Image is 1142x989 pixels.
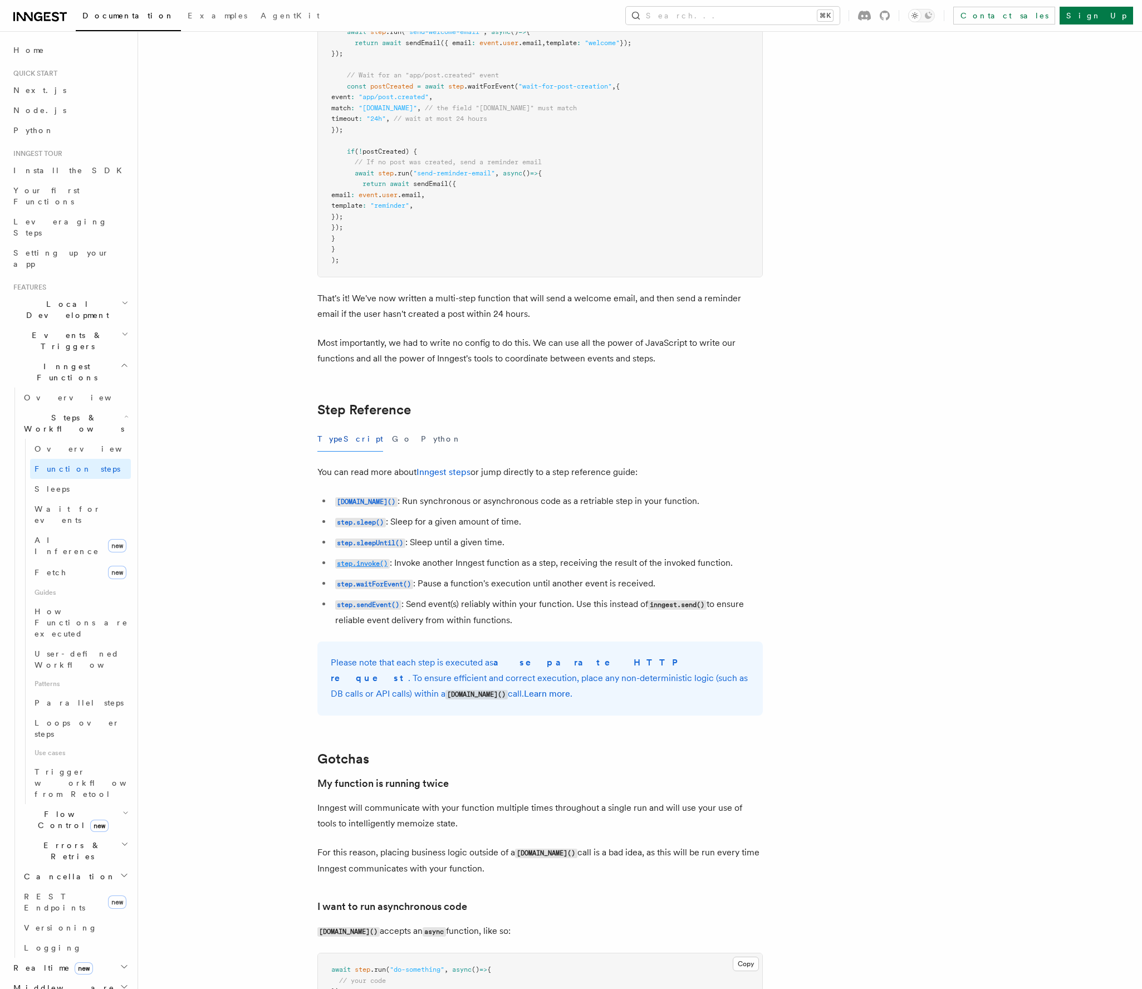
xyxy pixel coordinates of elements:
span: => [479,966,487,973]
span: if [347,148,355,155]
button: Toggle dark mode [908,9,935,22]
span: ( [386,966,390,973]
span: ( [355,148,359,155]
span: template [331,202,362,209]
span: .email [518,39,542,47]
span: event [331,93,351,101]
span: Features [9,283,46,292]
a: Inngest steps [416,467,470,477]
span: user [503,39,518,47]
span: step [370,28,386,36]
span: : [351,191,355,199]
li: : Pause a function's execution until another event is received. [332,576,763,592]
span: step [355,966,370,973]
button: TypeScript [317,427,383,452]
span: // wait at most 24 hours [394,115,487,123]
button: Realtimenew [9,958,131,978]
span: Local Development [9,298,121,321]
span: Node.js [13,106,66,115]
code: step.invoke() [335,559,390,569]
span: ({ [448,180,456,188]
span: () [522,169,530,177]
span: }); [620,39,631,47]
span: Overview [35,444,149,453]
code: [DOMAIN_NAME]() [335,497,398,507]
li: : Send event(s) reliably within your function. Use this instead of to ensure reliable event deliv... [332,596,763,628]
button: Errors & Retries [19,835,131,866]
p: For this reason, placing business logic outside of a call is a bad idea, as this will be run ever... [317,845,763,877]
span: Trigger workflows from Retool [35,767,157,799]
span: : [472,39,476,47]
a: Documentation [76,3,181,31]
span: Python [13,126,54,135]
a: Examples [181,3,254,30]
span: , [429,93,433,101]
span: "do-something" [390,966,444,973]
span: Loops over steps [35,718,120,738]
span: ({ email [440,39,472,47]
li: : Run synchronous or asynchronous code as a retriable step in your function. [332,493,763,510]
span: AI Inference [35,536,99,556]
li: : Sleep until a given time. [332,535,763,551]
code: [DOMAIN_NAME]() [317,927,380,937]
span: postCreated) { [362,148,417,155]
span: sendEmail [405,39,440,47]
span: Events & Triggers [9,330,121,352]
a: User-defined Workflows [30,644,131,675]
li: : Sleep for a given amount of time. [332,514,763,530]
span: , [483,28,487,36]
span: : [362,202,366,209]
span: : [577,39,581,47]
span: () [472,966,479,973]
span: event [479,39,499,47]
span: await [347,28,366,36]
button: Search...⌘K [626,7,840,25]
a: Setting up your app [9,243,131,274]
span: user [382,191,398,199]
span: await [331,966,351,973]
span: . [378,191,382,199]
span: template [546,39,577,47]
a: AgentKit [254,3,326,30]
a: Gotchas [317,751,369,767]
button: Inngest Functions [9,356,131,388]
span: // the field "[DOMAIN_NAME]" must match [425,104,577,112]
span: Parallel steps [35,698,124,707]
span: new [90,820,109,832]
span: Versioning [24,923,97,932]
a: step.sendEvent() [335,599,401,609]
code: step.sleepUntil() [335,538,405,548]
div: Steps & Workflows [19,439,131,804]
button: Events & Triggers [9,325,131,356]
a: AI Inferencenew [30,530,131,561]
span: "send-welcome-email" [405,28,483,36]
span: { [538,169,542,177]
span: .run [370,966,386,973]
span: await [382,39,401,47]
span: Wait for events [35,505,101,525]
span: Install the SDK [13,166,129,175]
span: Sleeps [35,484,70,493]
a: How Functions are executed [30,601,131,644]
a: Sign Up [1060,7,1133,25]
span: email [331,191,351,199]
span: ! [359,148,362,155]
span: ( [514,82,518,90]
span: => [530,169,538,177]
span: { [616,82,620,90]
button: Local Development [9,294,131,325]
span: Setting up your app [13,248,109,268]
span: Errors & Retries [19,840,121,862]
div: Inngest Functions [9,388,131,958]
p: Inngest will communicate with your function multiple times throughout a single run and will use y... [317,800,763,831]
span: Documentation [82,11,174,20]
a: step.waitForEvent() [335,578,413,589]
a: Node.js [9,100,131,120]
span: sendEmail [413,180,448,188]
a: Function steps [30,459,131,479]
p: Most importantly, we had to write no config to do this. We can use all the power of JavaScript to... [317,335,763,366]
a: step.invoke() [335,557,390,568]
span: Next.js [13,86,66,95]
a: I want to run asynchronous code [317,899,467,914]
button: Cancellation [19,866,131,887]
